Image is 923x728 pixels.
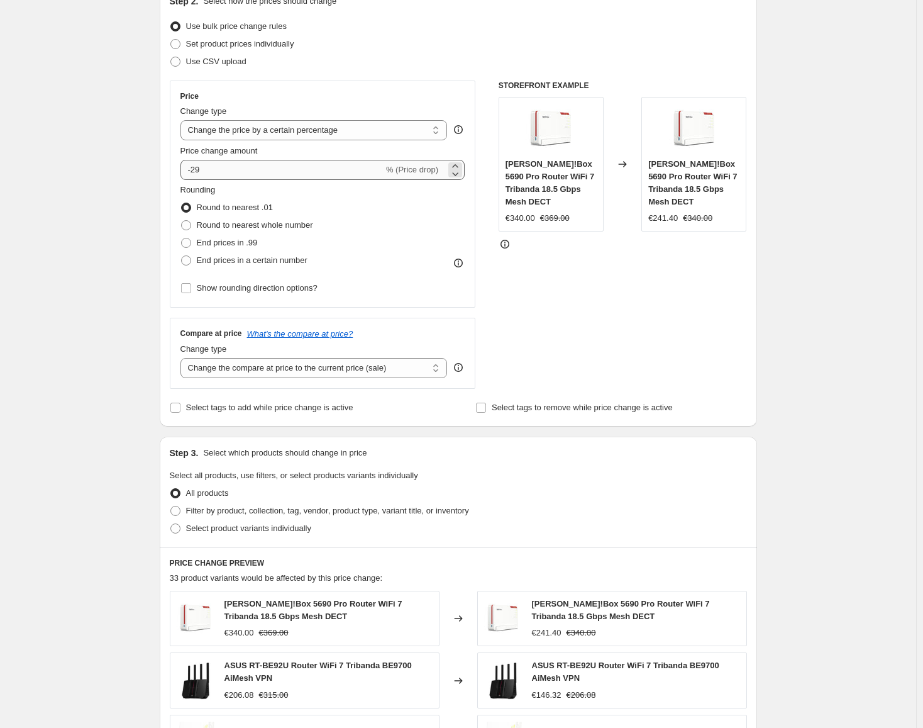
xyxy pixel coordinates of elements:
strike: €369.00 [259,627,289,639]
input: -15 [180,160,384,180]
span: Select tags to add while price change is active [186,403,353,412]
strike: €315.00 [259,689,289,702]
img: 61Aax4Ez9NL_80x.jpg [177,600,214,637]
span: [PERSON_NAME]!Box 5690 Pro Router WiFi 7 Tribanda 18.5 Gbps Mesh DECT [532,599,710,621]
div: €340.00 [224,627,254,639]
span: Select tags to remove while price change is active [492,403,673,412]
img: 61Aax4Ez9NL_80x.jpg [526,104,576,154]
h3: Price [180,91,199,101]
strike: €369.00 [540,212,570,225]
span: Change type [180,344,227,354]
span: Set product prices individually [186,39,294,48]
span: [PERSON_NAME]!Box 5690 Pro Router WiFi 7 Tribanda 18.5 Gbps Mesh DECT [506,159,594,206]
div: €241.40 [532,627,561,639]
span: [PERSON_NAME]!Box 5690 Pro Router WiFi 7 Tribanda 18.5 Gbps Mesh DECT [224,599,402,621]
span: 33 product variants would be affected by this price change: [170,573,383,583]
div: €340.00 [506,212,535,225]
strike: €206.08 [567,689,596,702]
span: Filter by product, collection, tag, vendor, product type, variant title, or inventory [186,506,469,515]
span: End prices in a certain number [197,255,307,265]
h6: PRICE CHANGE PREVIEW [170,558,747,568]
h6: STOREFRONT EXAMPLE [499,81,747,91]
p: Select which products should change in price [203,447,367,459]
span: Select all products, use filters, or select products variants individually [170,471,418,480]
div: €206.08 [224,689,254,702]
span: Select product variants individually [186,524,311,533]
span: Use bulk price change rules [186,21,287,31]
span: % (Price drop) [386,165,438,174]
span: [PERSON_NAME]!Box 5690 Pro Router WiFi 7 Tribanda 18.5 Gbps Mesh DECT [648,159,737,206]
img: 61Aax4Ez9NL_80x.jpg [484,600,522,637]
span: Round to nearest whole number [197,220,313,230]
span: Show rounding direction options? [197,283,318,293]
div: help [452,361,465,374]
span: Rounding [180,185,216,194]
button: What's the compare at price? [247,329,353,339]
div: help [452,123,465,136]
div: €241.40 [648,212,678,225]
span: Change type [180,106,227,116]
span: Use CSV upload [186,57,246,66]
div: €146.32 [532,689,561,702]
h3: Compare at price [180,328,242,339]
span: End prices in .99 [197,238,258,247]
img: 61Aax4Ez9NL_80x.jpg [669,104,719,154]
span: ASUS RT-BE92U Router WiFi 7 Tribanda BE9700 AiMesh VPN [224,661,412,683]
span: All products [186,488,229,498]
img: 61v_nQ2yo6L_80x.jpg [177,662,214,700]
span: Round to nearest .01 [197,203,273,212]
strike: €340.00 [683,212,712,225]
img: 61v_nQ2yo6L_80x.jpg [484,662,522,700]
span: Price change amount [180,146,258,155]
h2: Step 3. [170,447,199,459]
strike: €340.00 [567,627,596,639]
span: ASUS RT-BE92U Router WiFi 7 Tribanda BE9700 AiMesh VPN [532,661,719,683]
